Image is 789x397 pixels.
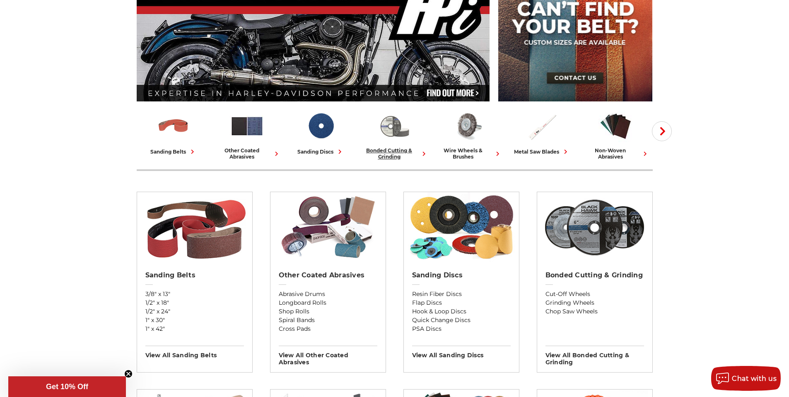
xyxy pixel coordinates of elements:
[150,147,197,156] div: sanding belts
[412,325,511,333] a: PSA Discs
[412,271,511,279] h2: Sanding Discs
[145,298,244,307] a: 1/2" x 18"
[140,109,207,156] a: sanding belts
[435,109,502,160] a: wire wheels & brushes
[230,109,264,143] img: Other Coated Abrasives
[279,298,377,307] a: Longboard Rolls
[274,192,381,262] img: Other Coated Abrasives
[304,109,338,143] img: Sanding Discs
[412,307,511,316] a: Hook & Loop Discs
[145,290,244,298] a: 3/8" x 13"
[279,346,377,366] h3: View All other coated abrasives
[509,109,576,156] a: metal saw blades
[46,383,88,391] span: Get 10% Off
[279,290,377,298] a: Abrasive Drums
[545,290,644,298] a: Cut-Off Wheels
[412,316,511,325] a: Quick Change Discs
[279,325,377,333] a: Cross Pads
[598,109,633,143] img: Non-woven Abrasives
[545,307,644,316] a: Chop Saw Wheels
[451,109,485,143] img: Wire Wheels & Brushes
[141,192,248,262] img: Sanding Belts
[145,325,244,333] a: 1" x 42"
[287,109,355,156] a: sanding discs
[8,376,126,397] div: Get 10% OffClose teaser
[145,271,244,279] h2: Sanding Belts
[279,271,377,279] h2: Other Coated Abrasives
[297,147,344,156] div: sanding discs
[711,366,781,391] button: Chat with us
[145,316,244,325] a: 1" x 30"
[124,370,133,378] button: Close teaser
[541,192,648,262] img: Bonded Cutting & Grinding
[361,147,428,160] div: bonded cutting & grinding
[525,109,559,143] img: Metal Saw Blades
[377,109,412,143] img: Bonded Cutting & Grinding
[545,271,644,279] h2: Bonded Cutting & Grinding
[652,121,672,141] button: Next
[545,298,644,307] a: Grinding Wheels
[145,346,244,359] h3: View All sanding belts
[582,147,649,160] div: non-woven abrasives
[408,192,515,262] img: Sanding Discs
[514,147,570,156] div: metal saw blades
[412,290,511,298] a: Resin Fiber Discs
[435,147,502,160] div: wire wheels & brushes
[156,109,191,143] img: Sanding Belts
[412,346,511,359] h3: View All sanding discs
[582,109,649,160] a: non-woven abrasives
[279,307,377,316] a: Shop Rolls
[279,316,377,325] a: Spiral Bands
[732,375,777,383] span: Chat with us
[412,298,511,307] a: Flap Discs
[545,346,644,366] h3: View All bonded cutting & grinding
[214,147,281,160] div: other coated abrasives
[145,307,244,316] a: 1/2" x 24"
[214,109,281,160] a: other coated abrasives
[361,109,428,160] a: bonded cutting & grinding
